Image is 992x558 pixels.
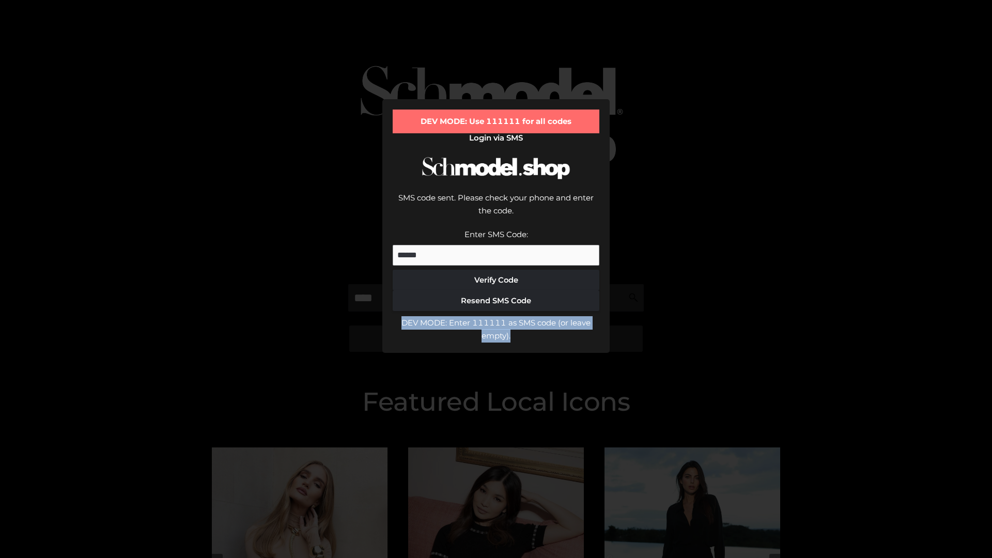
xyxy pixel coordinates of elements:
button: Resend SMS Code [393,290,599,311]
div: DEV MODE: Use 111111 for all codes [393,110,599,133]
div: DEV MODE: Enter 111111 as SMS code (or leave empty). [393,316,599,343]
div: SMS code sent. Please check your phone and enter the code. [393,191,599,228]
button: Verify Code [393,270,599,290]
img: Schmodel Logo [419,148,574,189]
h2: Login via SMS [393,133,599,143]
label: Enter SMS Code: [464,229,528,239]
